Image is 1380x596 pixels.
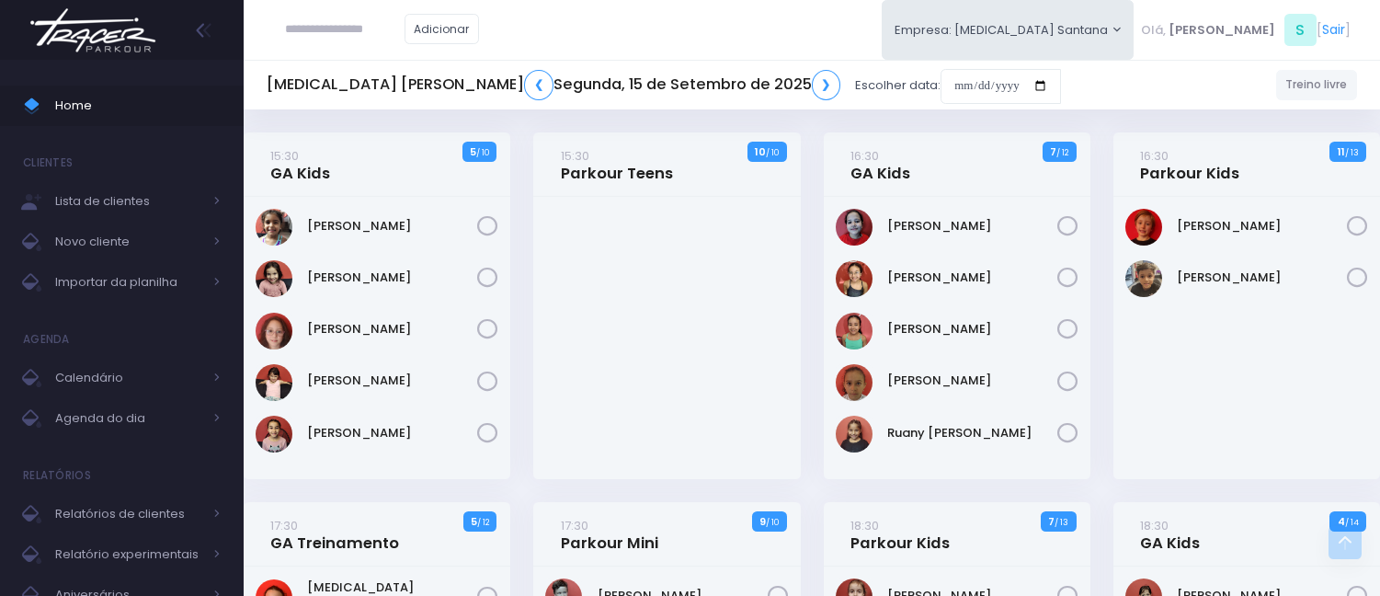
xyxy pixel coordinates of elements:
small: 16:30 [850,147,879,165]
small: / 10 [766,517,779,528]
a: [PERSON_NAME] [307,269,477,287]
strong: 4 [1338,514,1345,529]
div: [ ] [1134,9,1357,51]
a: [PERSON_NAME] [887,320,1057,338]
small: 15:30 [561,147,589,165]
a: Ruany [PERSON_NAME] [887,424,1057,442]
small: / 13 [1345,147,1359,158]
span: Relatórios de clientes [55,502,202,526]
img: Larissa Yamaguchi [836,313,872,350]
small: / 12 [477,517,489,528]
img: Isabella Yamaguchi [836,260,872,297]
a: [PERSON_NAME] [887,269,1057,287]
a: 16:30GA Kids [850,146,910,183]
img: Artur Vernaglia Bagatin [1125,209,1162,246]
small: 15:30 [270,147,299,165]
small: / 14 [1345,517,1359,528]
span: S [1284,14,1317,46]
span: Home [55,94,221,118]
small: 18:30 [1140,517,1169,534]
h4: Relatórios [23,457,91,494]
span: Relatório experimentais [55,543,202,567]
a: [PERSON_NAME] [1177,217,1347,235]
span: [PERSON_NAME] [1169,21,1275,40]
img: Pedro Henrique Negrão Tateishi [1125,260,1162,297]
small: / 10 [766,147,779,158]
strong: 5 [470,144,476,159]
a: ❮ [524,70,553,100]
a: [PERSON_NAME] [307,320,477,338]
div: Escolher data: [267,64,1061,107]
small: 18:30 [850,517,879,534]
img: Manuella Velloso Beio [256,364,292,401]
h4: Agenda [23,321,70,358]
a: 17:30GA Treinamento [270,516,399,553]
a: Sair [1322,20,1345,40]
strong: 11 [1338,144,1345,159]
a: [PERSON_NAME] [887,217,1057,235]
a: 18:30GA Kids [1140,516,1200,553]
a: [PERSON_NAME] [1177,269,1347,287]
span: Agenda do dia [55,407,202,430]
a: Adicionar [405,14,480,44]
a: 17:30Parkour Mini [561,516,658,553]
img: Niara Belisário Cruz [256,416,292,453]
img: Ruany Liz Franco Delgado [836,416,872,453]
small: 17:30 [561,517,588,534]
small: 16:30 [1140,147,1169,165]
a: Treino livre [1276,70,1358,100]
strong: 7 [1048,514,1055,529]
small: / 13 [1055,517,1068,528]
h4: Clientes [23,144,73,181]
img: Gabriela Jordão Izumida [836,209,872,246]
img: Liz Stetz Tavernaro Torres [256,260,292,297]
a: [PERSON_NAME] [887,372,1057,390]
strong: 5 [471,514,477,529]
img: Manuella Brandão oliveira [256,313,292,350]
span: Importar da planilha [55,270,202,294]
img: Chiara Marques Fantin [256,209,292,246]
span: Lista de clientes [55,189,202,213]
a: 16:30Parkour Kids [1140,146,1239,183]
span: Olá, [1141,21,1166,40]
span: Calendário [55,366,202,390]
img: Rafaela tiosso zago [836,364,872,401]
h5: [MEDICAL_DATA] [PERSON_NAME] Segunda, 15 de Setembro de 2025 [267,70,840,100]
small: 17:30 [270,517,298,534]
a: 15:30GA Kids [270,146,330,183]
a: 15:30Parkour Teens [561,146,673,183]
span: Novo cliente [55,230,202,254]
strong: 10 [755,144,766,159]
a: 18:30Parkour Kids [850,516,950,553]
strong: 7 [1050,144,1056,159]
a: [PERSON_NAME] [307,424,477,442]
a: [PERSON_NAME] [307,217,477,235]
small: / 12 [1056,147,1068,158]
a: [PERSON_NAME] [307,372,477,390]
a: ❯ [812,70,841,100]
small: / 10 [476,147,489,158]
strong: 9 [759,514,766,529]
